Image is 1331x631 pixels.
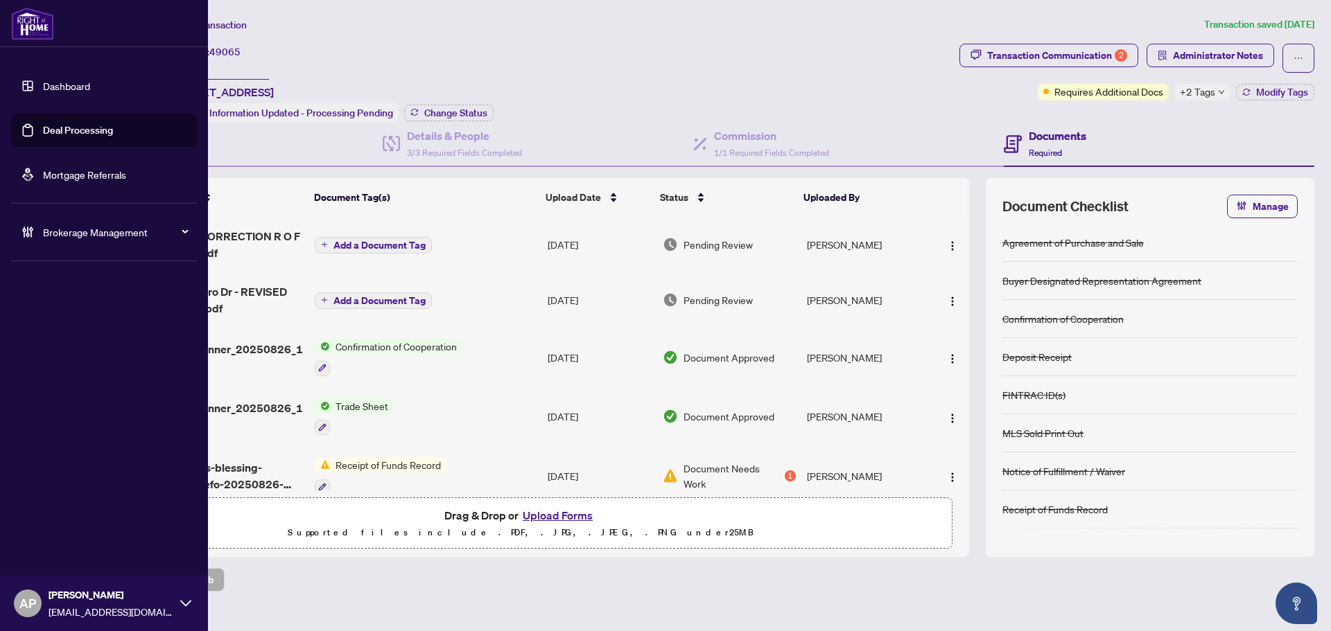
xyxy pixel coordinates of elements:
span: View Transaction [173,19,247,31]
span: solution [1158,51,1167,60]
button: Status IconTrade Sheet [315,398,394,436]
td: [DATE] [542,272,657,328]
button: Modify Tags [1236,84,1314,100]
button: Transaction Communication2 [959,44,1138,67]
td: [PERSON_NAME] [801,272,928,328]
img: Document Status [663,468,678,483]
img: Logo [947,296,958,307]
span: Trade Sheet [330,398,394,414]
button: Logo [941,346,964,368]
img: Logo [947,353,958,364]
td: [DATE] [542,387,657,447]
button: Upload Forms [519,506,597,524]
a: Deal Processing [43,124,113,136]
button: Logo [941,405,964,427]
button: Logo [941,465,964,487]
td: [PERSON_NAME] [801,446,928,506]
button: Status IconConfirmation of Cooperation [315,339,462,376]
div: Buyer Designated Representation Agreement [1002,273,1201,288]
img: Status Icon [315,339,330,354]
div: Confirmation of Cooperation [1002,311,1124,326]
a: Dashboard [43,80,90,92]
button: Add a Document Tag [315,291,432,309]
img: Logo [947,240,958,251]
span: GREENBORO CORRECTION R O F TS09132025.pdf [128,228,304,261]
div: Agreement of Purchase and Sale [1002,235,1144,250]
span: Document Checklist [1002,197,1129,216]
th: (19) File Name [123,178,308,217]
td: [DATE] [542,446,657,506]
img: Status Icon [315,457,330,472]
img: Document Status [663,409,678,424]
span: Modify Tags [1256,87,1308,97]
img: logo [11,7,54,40]
div: 1 [785,470,796,481]
span: [PERSON_NAME] [49,587,173,603]
th: Uploaded By [798,178,924,217]
span: Required [1029,148,1062,158]
h4: Documents [1029,127,1086,144]
div: MLS Sold Print Out [1002,425,1084,441]
span: Pending Review [684,237,753,252]
span: down [1218,89,1225,96]
td: [PERSON_NAME] [801,387,928,447]
span: Upload Date [546,190,601,205]
a: Mortgage Referrals [43,168,126,181]
button: Change Status [404,105,494,121]
span: Document Approved [684,350,774,365]
img: Document Status [663,292,678,308]
th: Upload Date [540,178,654,217]
div: Deposit Receipt [1002,349,1072,364]
span: plus [321,296,328,303]
button: Manage [1227,195,1298,218]
span: +2 Tags [1180,84,1215,100]
div: Receipt of Funds Record [1002,501,1108,517]
span: Manage [1253,195,1289,217]
img: Logo [947,413,958,424]
th: Document Tag(s) [308,178,541,217]
button: Logo [941,233,964,256]
span: 5971 Greensboro Dr - REVISED TRADE SHEET.pdf [128,283,304,317]
img: Document Status [663,350,678,365]
td: [DATE] [542,328,657,387]
span: Add a Document Tag [333,296,426,305]
span: Confirmation of Cooperation [330,339,462,354]
button: Logo [941,289,964,311]
div: 2 [1115,49,1127,62]
div: Notice of Fulfillment / Waiver [1002,463,1125,479]
button: Open asap [1276,583,1317,624]
button: Add a Document Tag [315,237,432,254]
span: [EMAIL_ADDRESS][DOMAIN_NAME] [49,604,173,619]
h4: Commission [714,127,829,144]
span: 3/3 Required Fields Completed [407,148,522,158]
span: Pending Review [684,292,753,308]
span: Receipt of Funds Record [330,457,446,472]
button: Add a Document Tag [315,235,432,254]
div: Status: [172,103,399,122]
img: Logo [947,472,958,483]
span: ellipsis [1294,53,1303,63]
img: Document Status [663,237,678,252]
span: Drag & Drop or [444,506,597,524]
th: Status [654,178,798,217]
span: Requires Additional Docs [1054,84,1163,99]
span: Status [660,190,688,205]
p: Supported files include .PDF, .JPG, .JPEG, .PNG under 25 MB [98,524,943,541]
td: [PERSON_NAME] [801,217,928,272]
td: [PERSON_NAME] [801,328,928,387]
span: Document Approved [684,409,774,424]
span: 1/1 Required Fields Completed [714,148,829,158]
span: Document Needs Work [684,461,782,491]
button: Status IconReceipt of Funds Record [315,457,446,495]
span: richmondhillscanner_20250826_120436 3.pdf [128,341,304,374]
span: plus [321,241,328,248]
article: Transaction saved [DATE] [1204,17,1314,33]
button: Add a Document Tag [315,292,432,309]
span: [STREET_ADDRESS] [172,84,274,100]
span: AP [19,594,36,613]
span: 49065 [209,46,241,58]
span: richmondhillscanner_20250826_120307 1.pdf [128,400,304,433]
div: Transaction Communication [987,44,1127,66]
span: Brokerage Management [43,224,187,240]
span: Information Updated - Processing Pending [209,107,393,119]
